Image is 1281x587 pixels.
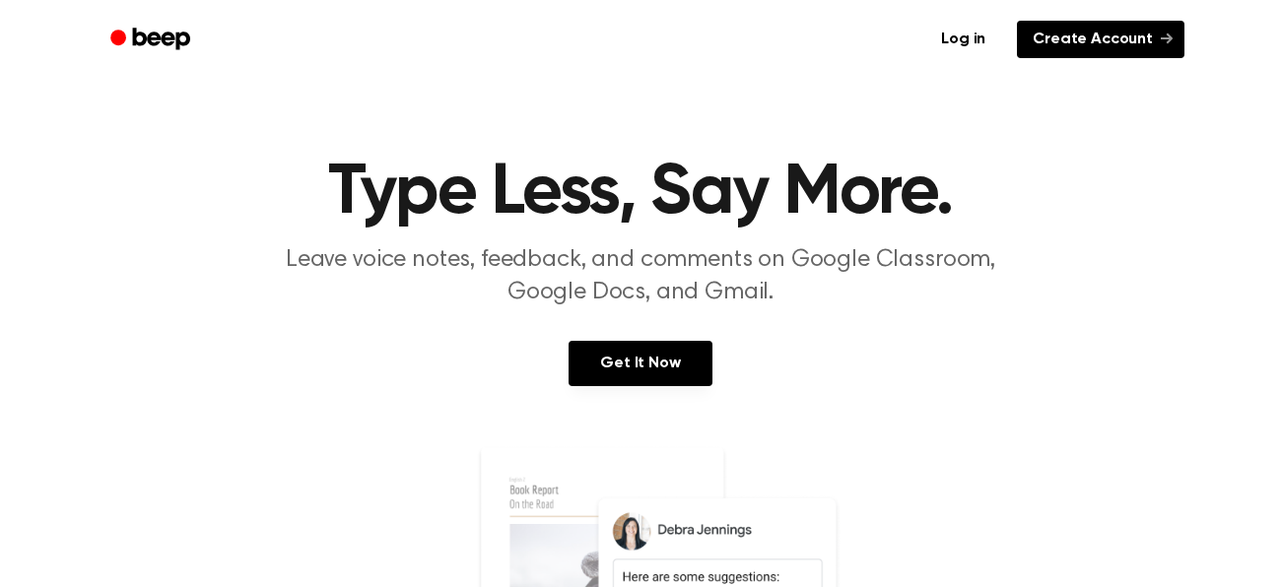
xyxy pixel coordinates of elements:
[97,21,208,59] a: Beep
[569,341,711,386] a: Get It Now
[1017,21,1184,58] a: Create Account
[921,17,1005,62] a: Log in
[136,158,1145,228] h1: Type Less, Say More.
[262,244,1019,309] p: Leave voice notes, feedback, and comments on Google Classroom, Google Docs, and Gmail.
